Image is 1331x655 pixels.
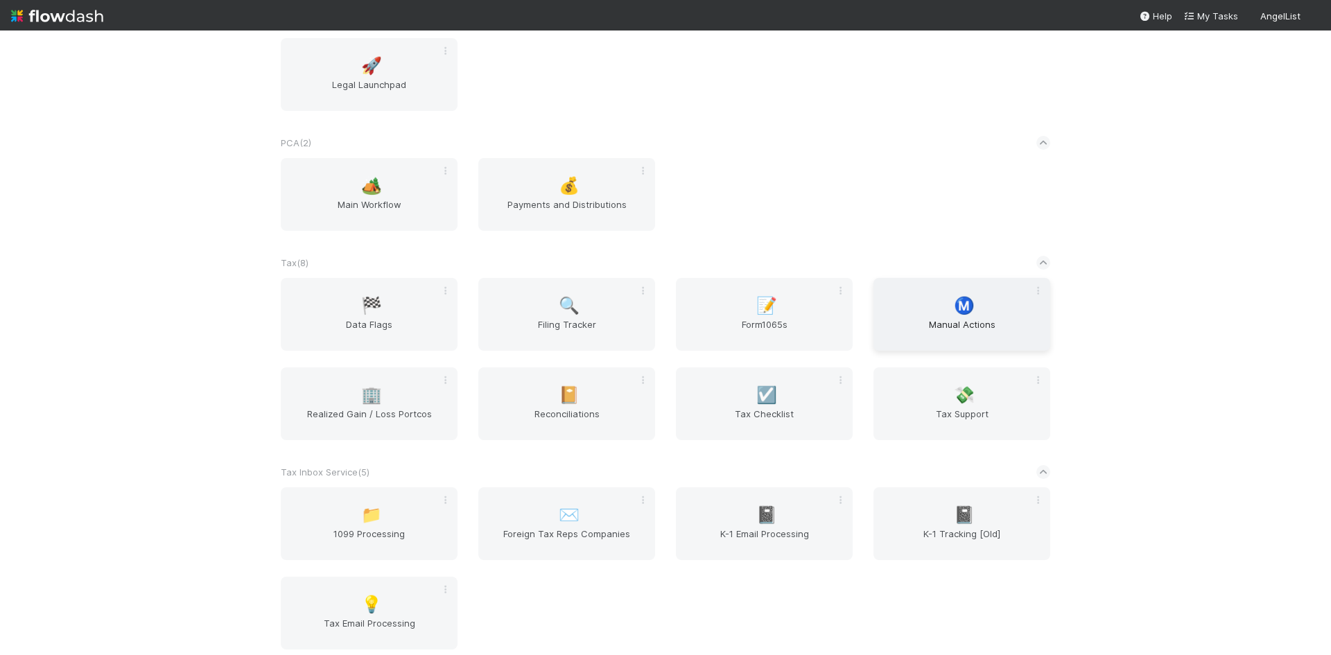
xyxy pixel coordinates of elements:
[484,407,650,435] span: Reconciliations
[1139,9,1172,23] div: Help
[286,198,452,225] span: Main Workflow
[484,527,650,554] span: Foreign Tax Reps Companies
[1306,10,1320,24] img: avatar_e41e7ae5-e7d9-4d8d-9f56-31b0d7a2f4fd.png
[873,487,1050,560] a: 📓K-1 Tracking [Old]
[676,487,853,560] a: 📓K-1 Email Processing
[756,506,777,524] span: 📓
[559,177,580,195] span: 💰
[281,466,369,478] span: Tax Inbox Service ( 5 )
[11,4,103,28] img: logo-inverted-e16ddd16eac7371096b0.svg
[559,506,580,524] span: ✉️
[873,278,1050,351] a: Ⓜ️Manual Actions
[286,407,452,435] span: Realized Gain / Loss Portcos
[361,57,382,75] span: 🚀
[676,278,853,351] a: 📝Form1065s
[559,297,580,315] span: 🔍
[478,487,655,560] a: ✉️Foreign Tax Reps Companies
[361,297,382,315] span: 🏁
[676,367,853,440] a: ☑️Tax Checklist
[281,158,458,231] a: 🏕️Main Workflow
[484,198,650,225] span: Payments and Distributions
[954,506,975,524] span: 📓
[281,577,458,649] a: 💡Tax Email Processing
[1183,10,1238,21] span: My Tasks
[361,177,382,195] span: 🏕️
[756,386,777,404] span: ☑️
[681,527,847,554] span: K-1 Email Processing
[879,317,1045,345] span: Manual Actions
[1260,10,1300,21] span: AngelList
[873,367,1050,440] a: 💸Tax Support
[281,257,308,268] span: Tax ( 8 )
[681,407,847,435] span: Tax Checklist
[559,386,580,404] span: 📔
[286,317,452,345] span: Data Flags
[756,297,777,315] span: 📝
[681,317,847,345] span: Form1065s
[281,278,458,351] a: 🏁Data Flags
[879,527,1045,554] span: K-1 Tracking [Old]
[286,527,452,554] span: 1099 Processing
[1183,9,1238,23] a: My Tasks
[879,407,1045,435] span: Tax Support
[281,38,458,111] a: 🚀Legal Launchpad
[281,487,458,560] a: 📁1099 Processing
[286,616,452,644] span: Tax Email Processing
[281,137,311,148] span: PCA ( 2 )
[361,386,382,404] span: 🏢
[478,367,655,440] a: 📔Reconciliations
[478,278,655,351] a: 🔍Filing Tracker
[361,506,382,524] span: 📁
[954,297,975,315] span: Ⓜ️
[361,595,382,613] span: 💡
[286,78,452,105] span: Legal Launchpad
[954,386,975,404] span: 💸
[478,158,655,231] a: 💰Payments and Distributions
[484,317,650,345] span: Filing Tracker
[281,367,458,440] a: 🏢Realized Gain / Loss Portcos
